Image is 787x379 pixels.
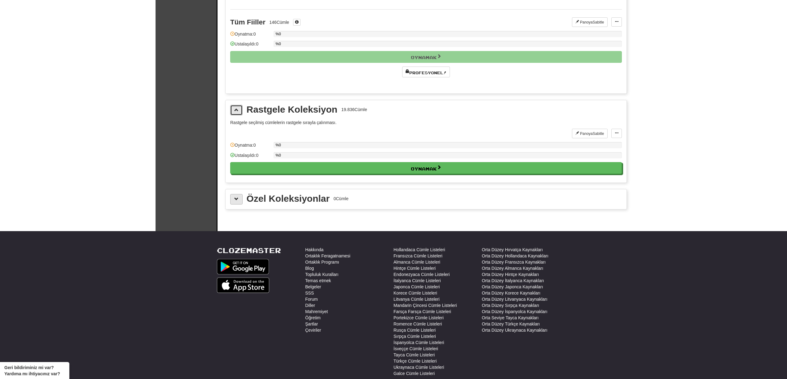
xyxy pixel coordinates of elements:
[333,196,336,201] font: 0
[482,265,543,271] a: Orta Düzey Almanca Kaynakları
[230,162,622,174] button: Oynamak
[217,247,281,254] a: Clozemaster
[305,272,338,277] font: Topluluk Kuralları
[275,143,281,147] font: %0
[394,308,451,315] a: Farsça Farsça Cümle Listeleri
[482,260,546,265] font: Orta Düzey Fransızca Kaynakları
[305,266,314,271] font: Blog
[305,297,318,302] font: Forum
[411,55,437,60] font: Oynamak
[275,153,281,157] font: %0
[394,266,436,271] font: Hintçe Cümle Listeleri
[482,253,548,258] font: Orta Düzey Hollandaca Kaynakları
[305,253,350,258] font: Ortaklık Feragatnamesi
[305,302,315,308] a: Diller
[482,284,543,290] a: Orta Düzey Japonca Kaynakları
[305,303,315,308] font: Diller
[482,297,547,302] font: Orta Düzey Litvanyaca Kaynakları
[305,284,321,290] a: Belgeler
[482,266,543,271] font: Orta Düzey Almanca Kaynakları
[394,278,441,284] a: İtalyanca Cümle Listeleri
[4,364,65,377] span: Geri bildirim widget'ını aç
[230,18,266,26] font: Tüm Fiiller
[247,104,337,114] font: Rastgele Koleksiyon
[305,290,314,296] a: SSS
[394,327,436,333] a: Rusça Cümle Listeleri
[394,278,441,283] font: İtalyanca Cümle Listeleri
[394,364,444,370] a: Ukraynaca Cümle Listeleri
[394,333,436,339] a: Sırpça Cümle Listeleri
[394,272,450,277] font: Endonezyaca Cümle Listeleri
[482,290,540,296] a: Orta Düzey Korece Kaynakları
[247,193,330,204] font: Özel Koleksiyonlar
[394,371,435,376] font: Galce Cümle Listeleri
[593,131,604,136] font: Sabitle
[482,278,544,284] a: Orta Düzey İtalyanca Kaynakları
[394,296,440,302] a: Litvanya Cümle Listeleri
[572,17,608,27] button: PanoyaSabitle
[235,41,256,46] font: Ustalaşıldı:
[394,359,437,364] font: Türkçe Cümle Listeleri
[305,291,314,295] font: SSS
[482,327,547,333] a: Orta Düzey Ukraynaca Kaynakları
[394,321,442,326] font: Romence Cümle Listeleri
[394,247,445,253] a: Hollandaca Cümle Listeleri
[394,321,442,327] a: Romence Cümle Listeleri
[394,303,457,308] font: Mandarin Çincesi Cümle Listeleri
[217,278,269,293] img: App Store'dan edinin
[305,265,314,271] a: Blog
[235,143,253,148] font: Oynatma:
[580,131,593,136] font: Panoya
[305,321,318,326] font: Şartlar
[482,291,540,295] font: Orta Düzey Korece Kaynakları
[402,67,450,77] a: Profesyonel!
[482,303,539,308] font: Orta Düzey Sırpça Kaynakları
[593,20,604,24] font: Sabitle
[394,352,435,358] a: Tayca Cümle Listeleri
[230,120,336,125] font: Rastgele seçilmiş cümlelerin rastgele sırayla çalınması.
[482,259,546,265] a: Orta Düzey Fransızca Kaynakları
[394,328,436,333] font: Rusça Cümle Listeleri
[482,309,547,314] font: Orta Düzey İspanyolca Kaynakları
[394,291,437,295] font: Korece Cümle Listeleri
[394,247,445,252] font: Hollandaca Cümle Listeleri
[305,253,350,259] a: Ortaklık Feragatnamesi
[277,20,289,25] font: Cümle
[394,315,444,320] font: Portekizce Cümle Listeleri
[256,153,258,158] font: 0
[341,107,354,112] font: 19.836
[305,284,321,289] font: Belgeler
[394,284,440,289] font: Japonca Cümle Listeleri
[482,253,548,259] a: Orta Düzey Hollandaca Kaynakları
[394,253,442,258] font: Fransızca Cümle Listeleri
[394,365,444,370] font: Ukraynaca Cümle Listeleri
[394,260,440,265] font: Almanca Cümle Listeleri
[394,339,444,346] a: İspanyolca Cümle Listeleri
[482,321,540,327] a: Orta Düzey Türkçe Kaynakları
[482,308,547,315] a: Orta Düzey İspanyolca Kaynakları
[394,284,440,290] a: Japonca Cümle Listeleri
[482,321,540,326] font: Orta Düzey Türkçe Kaynakları
[409,71,446,75] font: Profesyonel!
[394,346,438,352] a: İsveççe Cümle Listeleri
[305,296,318,302] a: Forum
[482,278,544,283] font: Orta Düzey İtalyanca Kaynakları
[394,334,436,339] font: Sırpça Cümle Listeleri
[305,278,331,283] font: Temas etmek
[482,315,539,320] font: Orta Seviye Tayca Kaynakları
[394,340,444,345] font: İspanyolca Cümle Listeleri
[305,308,328,315] a: Mahremiyet
[217,259,269,274] img: Google Play'den edinin
[354,107,367,112] font: Cümle
[305,315,321,321] a: Öğretim
[411,166,437,171] font: Oynamak
[305,309,328,314] font: Mahremiyet
[336,196,348,201] font: Cümle
[305,278,331,284] a: Temas etmek
[482,302,539,308] a: Orta Düzey Sırpça Kaynakları
[305,315,321,320] font: Öğretim
[394,302,457,308] a: Mandarin Çincesi Cümle Listeleri
[305,271,338,278] a: Topluluk Kuralları
[482,272,539,277] font: Orta Düzey Hintçe Kaynakları
[305,260,339,265] font: Ortaklık Programı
